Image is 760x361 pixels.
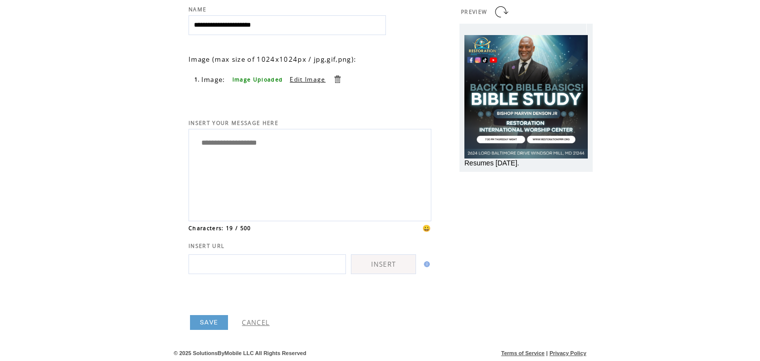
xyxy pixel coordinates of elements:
[189,225,251,232] span: Characters: 19 / 500
[290,75,325,83] a: Edit Image
[549,350,586,356] a: Privacy Policy
[461,8,487,15] span: PREVIEW
[333,75,342,84] a: Delete this item
[174,350,306,356] span: © 2025 SolutionsByMobile LLC All Rights Reserved
[464,159,519,167] span: Resumes [DATE].
[189,120,278,126] span: INSERT YOUR MESSAGE HERE
[242,318,269,327] a: CANCEL
[189,55,356,64] span: Image (max size of 1024x1024px / jpg,gif,png):
[189,6,206,13] span: NAME
[501,350,545,356] a: Terms of Service
[189,242,225,249] span: INSERT URL
[190,315,228,330] a: SAVE
[546,350,548,356] span: |
[351,254,416,274] a: INSERT
[421,261,430,267] img: help.gif
[201,75,226,84] span: Image:
[232,76,283,83] span: Image Uploaded
[422,224,431,233] span: 😀
[194,76,200,83] span: 1.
